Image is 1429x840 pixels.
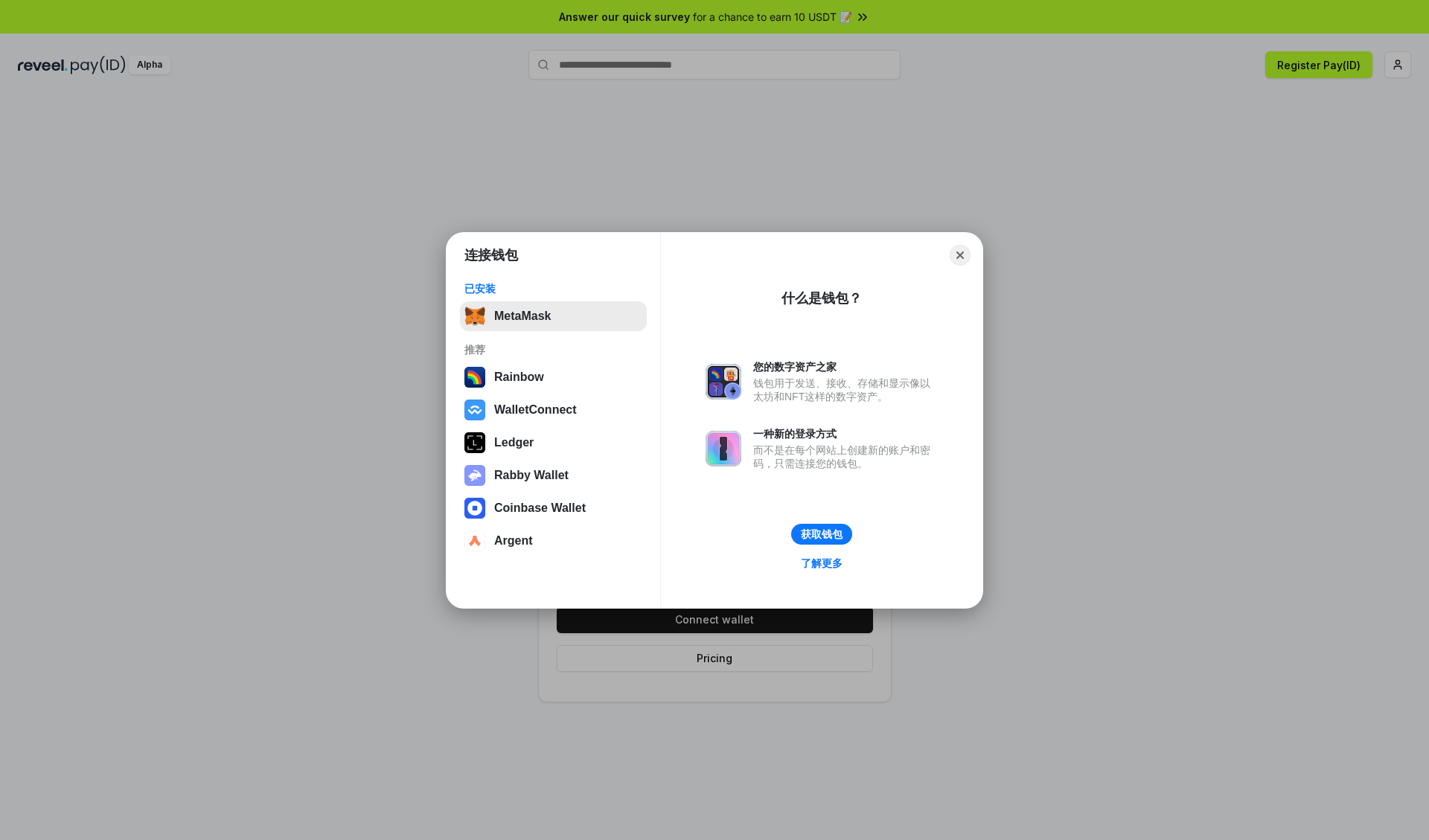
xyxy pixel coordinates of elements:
[494,534,533,548] div: Argent
[460,301,647,331] button: MetaMask
[464,432,485,453] img: svg+xml,%3Csvg%20xmlns%3D%22http%3A%2F%2Fwww.w3.org%2F2000%2Fsvg%22%20width%3D%2228%22%20height%3...
[464,306,485,327] img: svg+xml,%3Csvg%20fill%3D%22none%22%20height%3D%2233%22%20viewBox%3D%220%200%2035%2033%22%20width%...
[460,395,647,425] button: WalletConnect
[753,376,938,403] div: 钱包用于发送、接收、存储和显示像以太坊和NFT这样的数字资产。
[753,443,938,470] div: 而不是在每个网站上创建新的账户和密码，只需连接您的钱包。
[464,498,485,519] img: svg+xml,%3Csvg%20width%3D%2228%22%20height%3D%2228%22%20viewBox%3D%220%200%2028%2028%22%20fill%3D...
[792,554,851,573] a: 了解更多
[494,501,586,515] div: Coinbase Wallet
[753,427,938,440] div: 一种新的登录方式
[464,343,642,356] div: 推荐
[950,245,971,266] button: Close
[494,403,577,417] div: WalletConnect
[464,465,485,486] img: svg+xml,%3Csvg%20xmlns%3D%22http%3A%2F%2Fwww.w3.org%2F2000%2Fsvg%22%20fill%3D%22none%22%20viewBox...
[494,469,569,482] div: Rabby Wallet
[494,436,534,449] div: Ledger
[460,526,647,556] button: Argent
[494,310,551,323] div: MetaMask
[706,431,741,467] img: svg+xml,%3Csvg%20xmlns%3D%22http%3A%2F%2Fwww.w3.org%2F2000%2Fsvg%22%20fill%3D%22none%22%20viewBox...
[494,371,544,384] div: Rainbow
[464,246,518,264] h1: 连接钱包
[781,289,862,307] div: 什么是钱包？
[460,362,647,392] button: Rainbow
[464,367,485,388] img: svg+xml,%3Csvg%20width%3D%22120%22%20height%3D%22120%22%20viewBox%3D%220%200%20120%20120%22%20fil...
[753,360,938,373] div: 您的数字资产之家
[464,530,485,551] img: svg+xml,%3Csvg%20width%3D%2228%22%20height%3D%2228%22%20viewBox%3D%220%200%2028%2028%22%20fill%3D...
[460,493,647,523] button: Coinbase Wallet
[460,428,647,458] button: Ledger
[801,528,843,541] div: 获取钱包
[464,282,642,295] div: 已安装
[460,461,647,490] button: Rabby Wallet
[791,524,852,545] button: 获取钱包
[801,557,843,570] div: 了解更多
[464,400,485,420] img: svg+xml,%3Csvg%20width%3D%2228%22%20height%3D%2228%22%20viewBox%3D%220%200%2028%2028%22%20fill%3D...
[706,364,741,400] img: svg+xml,%3Csvg%20xmlns%3D%22http%3A%2F%2Fwww.w3.org%2F2000%2Fsvg%22%20fill%3D%22none%22%20viewBox...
